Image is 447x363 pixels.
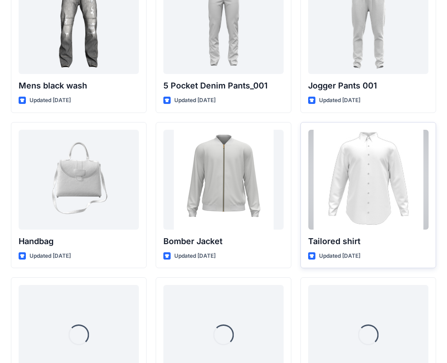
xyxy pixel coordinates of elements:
p: Handbag [19,235,139,248]
p: Bomber Jacket [163,235,284,248]
p: Tailored shirt [308,235,428,248]
a: Handbag [19,130,139,230]
a: Bomber Jacket [163,130,284,230]
p: Updated [DATE] [29,251,71,261]
p: Updated [DATE] [174,96,216,105]
p: Mens black wash [19,79,139,92]
p: Jogger Pants 001 [308,79,428,92]
p: Updated [DATE] [319,96,360,105]
a: Tailored shirt [308,130,428,230]
p: Updated [DATE] [29,96,71,105]
p: 5 Pocket Denim Pants_001 [163,79,284,92]
p: Updated [DATE] [319,251,360,261]
p: Updated [DATE] [174,251,216,261]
